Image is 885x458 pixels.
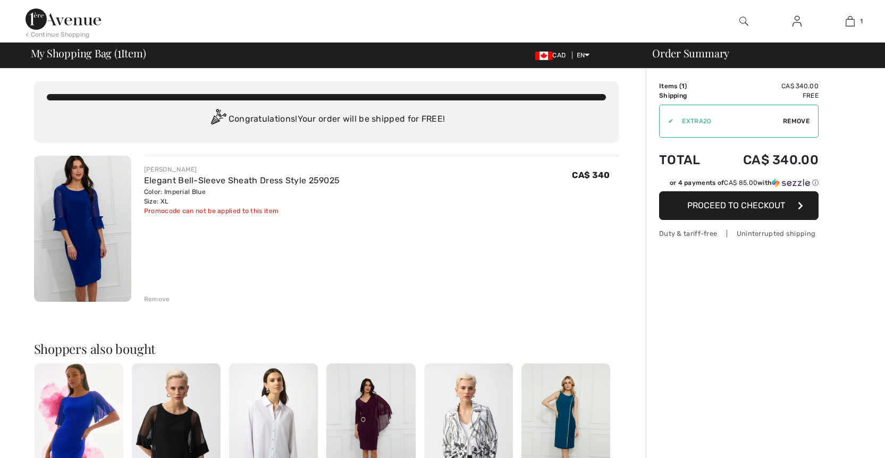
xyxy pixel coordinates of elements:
img: Congratulation2.svg [207,109,229,130]
span: CA$ 340 [572,170,610,180]
img: Canadian Dollar [535,52,552,60]
td: Free [715,91,819,100]
a: 1 [824,15,876,28]
img: My Info [793,15,802,28]
div: or 4 payments ofCA$ 85.00withSezzle Click to learn more about Sezzle [659,178,819,191]
span: 1 [681,82,685,90]
div: < Continue Shopping [26,30,90,39]
button: Proceed to Checkout [659,191,819,220]
img: Elegant Bell-Sleeve Sheath Dress Style 259025 [34,156,131,302]
span: CA$ 85.00 [724,179,757,186]
img: 1ère Avenue [26,9,101,30]
a: Sign In [784,15,810,28]
span: EN [577,52,590,59]
span: 1 [117,45,121,59]
span: CAD [535,52,570,59]
div: ✔ [660,116,673,126]
td: Shipping [659,91,715,100]
td: CA$ 340.00 [715,142,819,178]
span: Remove [783,116,810,126]
input: Promo code [673,105,783,137]
td: Items ( ) [659,81,715,91]
div: Congratulations! Your order will be shipped for FREE! [47,109,606,130]
div: Color: Imperial Blue Size: XL [144,187,340,206]
div: Remove [144,294,170,304]
td: Total [659,142,715,178]
span: 1 [860,16,863,26]
span: Proceed to Checkout [687,200,785,210]
img: My Bag [846,15,855,28]
a: Elegant Bell-Sleeve Sheath Dress Style 259025 [144,175,340,185]
img: search the website [739,15,748,28]
span: My Shopping Bag ( Item) [31,48,146,58]
div: [PERSON_NAME] [144,165,340,174]
div: Duty & tariff-free | Uninterrupted shipping [659,228,819,239]
div: or 4 payments of with [670,178,819,188]
img: Sezzle [772,178,810,188]
h2: Shoppers also bought [34,342,619,355]
div: Order Summary [639,48,879,58]
td: CA$ 340.00 [715,81,819,91]
div: Promocode can not be applied to this item [144,206,340,216]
